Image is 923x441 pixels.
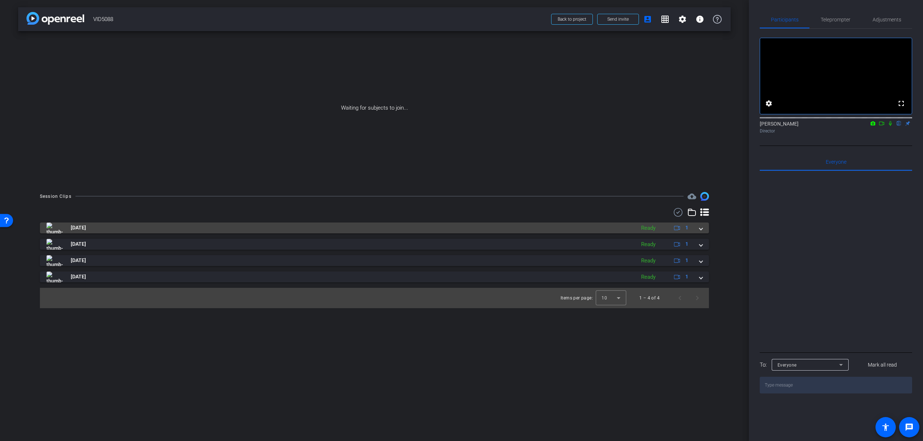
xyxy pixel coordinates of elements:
[760,120,912,134] div: [PERSON_NAME]
[46,222,63,233] img: thumb-nail
[689,289,706,307] button: Next page
[821,17,850,22] span: Teleprompter
[637,240,659,249] div: Ready
[26,12,84,25] img: app-logo
[71,257,86,264] span: [DATE]
[40,239,709,250] mat-expansion-panel-header: thumb-nail[DATE]Ready1
[868,361,897,369] span: Mark all read
[40,193,71,200] div: Session Clips
[853,358,912,371] button: Mark all read
[881,423,890,432] mat-icon: accessibility
[685,224,688,232] span: 1
[40,255,709,266] mat-expansion-panel-header: thumb-nail[DATE]Ready1
[685,273,688,281] span: 1
[778,363,797,368] span: Everyone
[661,15,669,24] mat-icon: grid_on
[551,14,593,25] button: Back to project
[637,273,659,281] div: Ready
[40,222,709,233] mat-expansion-panel-header: thumb-nail[DATE]Ready1
[18,31,731,185] div: Waiting for subjects to join...
[71,240,86,248] span: [DATE]
[760,128,912,134] div: Director
[46,271,63,282] img: thumb-nail
[639,294,660,302] div: 1 – 4 of 4
[764,99,773,108] mat-icon: settings
[643,15,652,24] mat-icon: account_box
[93,12,547,26] span: VID5088
[71,224,86,232] span: [DATE]
[46,239,63,250] img: thumb-nail
[637,224,659,232] div: Ready
[40,271,709,282] mat-expansion-panel-header: thumb-nail[DATE]Ready1
[597,14,639,25] button: Send invite
[685,257,688,264] span: 1
[607,16,629,22] span: Send invite
[671,289,689,307] button: Previous page
[895,120,903,126] mat-icon: flip
[905,423,914,432] mat-icon: message
[678,15,687,24] mat-icon: settings
[561,294,593,302] div: Items per page:
[688,192,696,201] mat-icon: cloud_upload
[637,257,659,265] div: Ready
[873,17,901,22] span: Adjustments
[826,159,846,164] span: Everyone
[760,361,767,369] div: To:
[688,192,696,201] span: Destinations for your clips
[46,255,63,266] img: thumb-nail
[558,17,586,22] span: Back to project
[71,273,86,281] span: [DATE]
[685,240,688,248] span: 1
[700,192,709,201] img: Session clips
[696,15,704,24] mat-icon: info
[897,99,906,108] mat-icon: fullscreen
[771,17,799,22] span: Participants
